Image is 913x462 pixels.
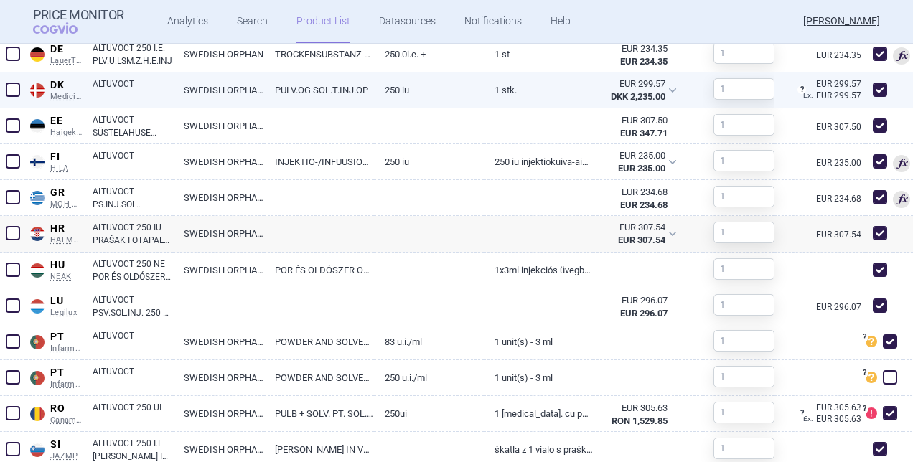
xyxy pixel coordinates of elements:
[93,258,173,283] a: ALTUVOCT 250 NE POR ÉS OLDÓSZER OLDATOS INJEKCIÓHOZ
[30,191,45,205] img: Greece
[30,155,45,169] img: Finland
[604,42,668,68] abbr: Ex-Factory bez DPH zo zdroja
[50,92,82,102] span: Medicinpriser
[173,396,264,431] a: SWEDISH ORPHAN BIOVITRUMAB(PUBL)- SUEDIA
[30,443,45,457] img: Slovenia
[620,308,668,319] strong: EUR 296.07
[860,369,868,377] span: ?
[26,112,82,137] a: EEEEHaigekassa
[264,396,374,431] a: PULB + SOLV. PT. SOL. INJ.
[593,72,685,108] div: EUR 299.57DKK 2,235.00
[374,37,484,72] a: 250.0I.E. +
[618,163,665,174] strong: EUR 235.00
[26,220,82,245] a: HRHRHALMED PCL SUMMARY
[26,256,82,281] a: HUHUNEAK
[264,37,374,72] a: TROCKENSUBSTANZ MIT LÖSUNGSMITTEL
[713,186,774,207] input: 1
[620,128,668,138] strong: EUR 347.71
[603,77,665,103] abbr: Nájdená cena bez odpočtu marže distribútora
[713,42,774,64] input: 1
[797,85,806,94] span: ?
[893,47,910,65] span: Used for calculation
[803,403,866,412] a: EUR 305.63
[50,415,82,425] span: Canamed ([DOMAIN_NAME] - Canamed Annex 1)
[713,150,774,171] input: 1
[604,402,668,428] abbr: Ex-Factory bez DPH zo zdroja
[603,77,665,90] div: EUR 299.57
[173,180,264,215] a: SWEDISH ORPHAN BIOVITRUM AB (PUBL), [GEOGRAPHIC_DATA], [GEOGRAPHIC_DATA]
[50,367,82,379] span: PT
[30,119,45,133] img: Estonia
[50,259,82,272] span: HU
[30,407,45,421] img: Romania
[264,72,374,108] a: PULV.OG SOL.T.INJ.OP
[713,258,774,280] input: 1
[484,360,594,395] a: 1 unit(s) - 3 ml
[50,344,82,354] span: Infarmed Infomed
[30,83,45,98] img: Denmark
[26,184,82,209] a: GRGRMOH PS
[50,331,82,344] span: PT
[893,155,910,172] span: Used for calculation
[173,144,264,179] a: SWEDISH ORPHAN BIOVITRUM AB (PUBL)
[173,324,264,359] a: SWEDISH ORPHAN BIOVITRUM, AB
[603,221,665,234] div: EUR 307.54
[50,79,82,92] span: DK
[603,149,665,162] div: EUR 235.00
[50,187,82,199] span: GR
[484,144,594,179] a: 250 IU injektiokuiva-aine lasisessa injektiopullossa ja liuotin 3 ml esitäytetyssä ruiskussa
[30,335,45,349] img: Portugal
[620,199,668,210] strong: EUR 234.68
[50,272,82,282] span: NEAK
[803,88,866,103] div: EUR 299.57
[30,263,45,278] img: Hungary
[93,329,173,355] a: ALTUVOCT
[50,115,82,128] span: EE
[593,216,685,252] div: EUR 307.54EUR 307.54
[604,42,668,55] div: EUR 234.35
[93,401,173,427] a: ALTUVOCT 250 UI
[26,400,82,425] a: ROROCanamed ([DOMAIN_NAME] - Canamed Annex 1)
[50,151,82,164] span: FI
[26,292,82,317] a: LULULegilux
[30,227,45,241] img: Croatia
[803,415,813,423] span: Ex.
[26,435,82,461] a: SISIJAZMP
[713,402,774,423] input: 1
[713,114,774,136] input: 1
[816,51,866,60] a: EUR 234.35
[803,412,866,426] div: EUR 305.63
[816,303,866,311] a: EUR 296.07
[50,56,82,66] span: LauerTaxe CGM
[618,235,665,245] strong: EUR 307.54
[713,438,774,459] input: 1
[50,379,82,390] span: Infarmed Infomed
[816,194,866,203] a: EUR 234.68
[264,253,374,288] a: POR ÉS OLDÓSZER OLDATOS INJEKCIÓHOZ
[484,37,594,72] a: 1 St
[604,294,668,320] abbr: Ex-Factory bez DPH zo zdroja
[860,333,868,341] span: ?
[713,330,774,352] input: 1
[26,328,82,353] a: PTPTInfarmed Infomed
[603,149,665,175] abbr: Nájdená cena bez DPH a OP lekárne
[604,114,668,140] abbr: MZSR metodika bez stropu marže
[93,365,173,391] a: ALTUVOCT
[50,164,82,174] span: HILA
[264,360,374,395] a: POWDER AND SOLVENT FOR SOLUTION FOR INJECTION
[50,295,82,308] span: LU
[30,371,45,385] img: Portugal
[30,299,45,313] img: Luxembourg
[374,360,484,395] a: 250 U.I./ml
[604,294,668,307] div: EUR 296.07
[797,409,806,418] span: ?
[816,123,866,131] a: EUR 307.50
[93,42,173,67] a: ALTUVOCT 250 I.E. PLV.U.LSM.Z.H.E.INJEKTIONSLSG.
[173,108,264,143] a: SWEDISH ORPHAN BIOVITRUM AB (PUBL)
[173,253,264,288] a: SWEDISH ORPHAN INTERNATIONAL AKTIEBOLAG
[93,149,173,175] a: ALTUVOCT
[173,360,264,395] a: SWEDISH ORPHAN BIOVITRUM, AB
[893,191,910,208] span: Used for calculation
[93,77,173,103] a: ALTUVOCT
[173,37,264,72] a: SWEDISH ORPHAN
